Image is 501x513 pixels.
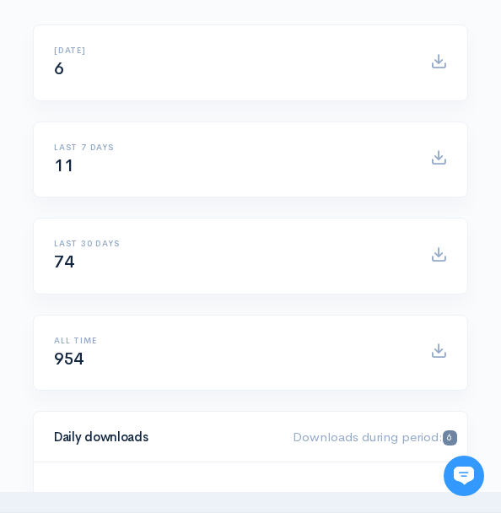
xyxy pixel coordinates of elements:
h6: Last 7 days [54,143,410,152]
span: 11 [54,155,73,176]
span: 6 [54,58,64,79]
h6: All time [54,336,410,345]
span: 74 [54,251,73,273]
h1: Hi 👋 [25,82,312,109]
h6: Last 30 days [54,239,410,248]
span: Downloads during period: [293,429,457,445]
input: Search articles [49,317,301,351]
span: New conversation [109,234,202,247]
p: Find an answer quickly [23,289,315,310]
span: 954 [54,348,83,370]
h6: [DATE] [54,46,410,55]
h4: Daily downloads [54,430,272,445]
iframe: gist-messenger-bubble-iframe [444,456,484,496]
span: 6 [443,430,457,446]
button: New conversation [26,224,311,257]
h2: Just let us know if you need anything and we'll be happy to help! 🙂 [25,112,312,193]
